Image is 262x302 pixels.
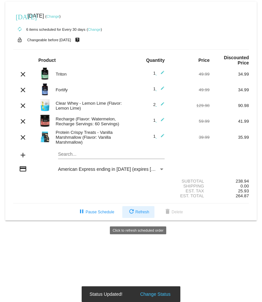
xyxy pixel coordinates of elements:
[170,188,210,193] div: Est. Tax
[38,67,51,80] img: Image-1-Carousel-Triton-Transp.png
[19,151,27,159] mat-icon: add
[19,102,27,110] mat-icon: clear
[238,188,249,193] span: 25.93
[170,179,210,184] div: Subtotal
[87,27,102,31] small: ( )
[210,135,249,140] div: 35.99
[210,103,249,108] div: 90.98
[19,133,27,141] mat-icon: clear
[58,167,165,172] mat-select: Payment Method
[157,86,165,94] mat-icon: edit
[157,102,165,110] mat-icon: edit
[157,70,165,78] mat-icon: edit
[157,133,165,141] mat-icon: edit
[170,193,210,198] div: Est. Total
[224,55,249,65] strong: Discounted Price
[158,206,188,218] button: Delete
[45,14,61,18] small: ( )
[153,71,165,76] span: 1
[164,208,171,216] mat-icon: delete
[198,58,210,63] strong: Price
[58,152,165,157] input: Search...
[47,14,59,18] a: Change
[153,102,165,107] span: 2
[16,26,24,33] mat-icon: autorenew
[52,130,131,145] div: Protein Crispy Treats - Vanilla Marshmallow (Flavor: Vanilla Marshmallow)
[128,210,149,214] span: Refresh
[146,58,165,63] strong: Quantity
[236,193,249,198] span: 264.87
[19,70,27,78] mat-icon: clear
[13,27,85,31] small: 6 items scheduled for Every 30 days
[38,83,51,96] img: Image-1-Carousel-Fortify-Transp.png
[138,291,172,297] button: Change Status
[38,58,56,63] strong: Product
[27,38,71,42] small: Changeable before [DATE]
[170,184,210,188] div: Shipping
[90,291,172,297] simple-snack-bar: Status Updated!
[170,72,210,77] div: 49.99
[19,86,27,94] mat-icon: clear
[210,179,249,184] div: 238.94
[153,134,165,139] span: 1
[58,167,201,172] span: American Express ending in [DATE] (expires [CREDIT_CARD_DATA])
[52,116,131,126] div: Recharge (Flavor: Watermelon, Recharge Servings: 60 Servings)
[72,206,119,218] button: Pause Schedule
[157,117,165,125] mat-icon: edit
[210,72,249,77] div: 34.99
[73,36,81,44] mat-icon: live_help
[170,119,210,124] div: 59.99
[19,117,27,125] mat-icon: clear
[52,72,131,77] div: Triton
[210,87,249,92] div: 34.99
[153,86,165,91] span: 1
[52,101,131,111] div: Clear Whey - Lemon Lime (Flavor: Lemon Lime)
[16,36,24,44] mat-icon: lock_open
[88,27,101,31] a: Change
[240,184,249,188] span: 0.00
[52,87,131,92] div: Fortify
[170,87,210,92] div: 49.99
[164,210,183,214] span: Delete
[38,130,51,143] img: Crispy-Treat-Box-1000x1000-1.png
[16,12,24,20] mat-icon: [DATE]
[128,208,135,216] mat-icon: refresh
[19,165,27,173] mat-icon: credit_card
[38,98,51,112] img: Image-1-Carousel-Whey-Clear-Lemon-Lime.png
[78,208,86,216] mat-icon: pause
[153,118,165,123] span: 1
[122,206,154,218] button: Refresh
[78,210,114,214] span: Pause Schedule
[38,114,51,127] img: Recharge-60S-bottle-Image-Carousel-Watermelon.png
[210,119,249,124] div: 41.99
[170,103,210,108] div: 129.98
[170,135,210,140] div: 39.99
